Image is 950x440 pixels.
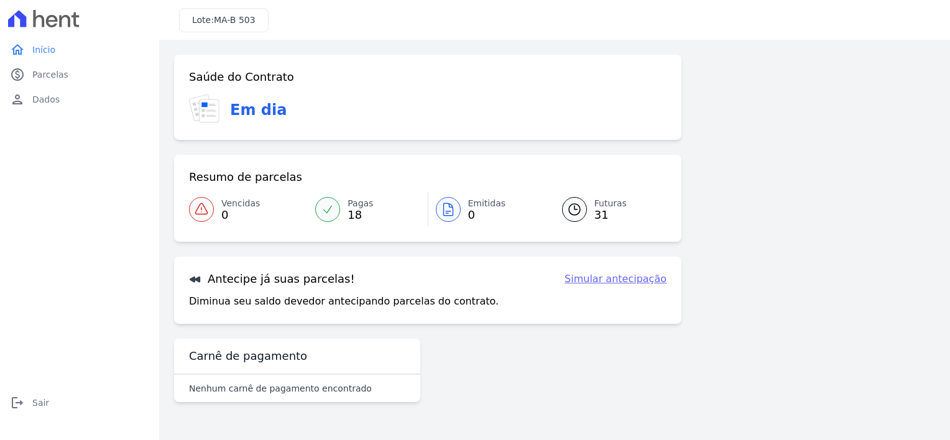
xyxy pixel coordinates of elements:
a: Pagas 18 [308,192,427,227]
h3: Carnê de pagamento [189,349,307,364]
h3: Em dia [230,99,287,121]
span: Início [32,44,55,56]
h3: Resumo de parcelas [189,170,302,185]
p: Diminua seu saldo devedor antecipando parcelas do contrato. [189,294,499,309]
span: Futuras [594,197,627,210]
a: personDados [5,87,154,112]
span: Pagas [348,197,373,210]
span: 31 [594,210,627,220]
span: Dados [32,93,60,106]
span: Sair [32,396,49,409]
span: Parcelas [32,68,68,81]
p: Nenhum carnê de pagamento encontrado [189,382,372,395]
span: Emitidas [468,197,506,210]
h3: Lote: [192,14,256,27]
span: 18 [348,210,373,220]
h3: Saúde do Contrato [189,70,294,85]
i: person [10,92,25,107]
a: paidParcelas [5,62,154,87]
span: MA-B 503 [214,15,256,25]
a: Vencidas 0 [189,192,308,227]
a: logoutSair [5,390,154,415]
a: Emitidas 0 [428,192,547,227]
a: Simular antecipação [565,272,666,286]
a: homeInício [5,37,154,62]
span: 0 [468,210,506,220]
a: Futuras 31 [547,192,666,227]
span: Vencidas [221,197,260,210]
i: home [10,42,25,57]
i: logout [10,395,25,410]
i: paid [10,67,25,82]
span: 0 [221,210,260,220]
h3: Antecipe já suas parcelas! [189,272,355,286]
